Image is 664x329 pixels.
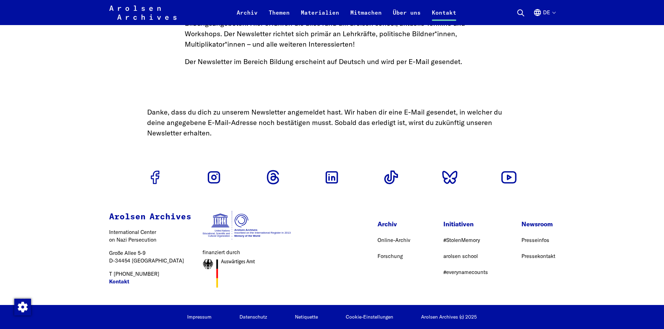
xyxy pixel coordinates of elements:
[109,249,191,265] p: Große Allee 5-9 D-34454 [GEOGRAPHIC_DATA]
[443,269,488,275] a: #everynamecounts
[295,8,345,25] a: Materialien
[426,8,462,25] a: Kontakt
[109,213,191,221] strong: Arolsen Archives
[203,259,255,288] img: Auswärtiges Amt
[533,8,555,25] button: Deutsch, Sprachauswahl
[377,219,410,229] p: Archiv
[521,219,555,229] p: Newsroom
[203,211,291,240] img: UNESCO Weldokumentenerbe
[321,166,343,188] a: Zum Linkedin Profil
[498,166,520,188] a: Zum Youtube Profil
[109,278,129,286] a: Kontakt
[521,237,549,243] a: Presseinfos
[443,237,480,243] a: #StolenMemory
[185,56,480,67] p: Der Newsletter im Bereich Bildung erscheint auf Deutsch und wird per E-Mail gesendet.
[443,219,488,229] p: Initiativen
[387,8,426,25] a: Über uns
[439,166,461,188] a: Zum Bluesky Profil
[109,270,191,286] p: T [PHONE_NUMBER]
[377,237,410,243] a: Online-Archiv
[421,313,477,321] p: Arolsen Archives (c) 2025
[263,8,295,25] a: Themen
[443,253,478,259] a: arolsen school
[345,8,387,25] a: Mitmachen
[203,249,291,257] figcaption: finanziert durch
[187,314,212,320] a: Impressum
[295,314,318,320] a: Netiquette
[14,299,31,315] img: Zustimmung ändern
[346,314,393,320] button: Cookie-Einstellungen
[377,253,403,259] a: Forschung
[521,253,555,259] a: Pressekontakt
[239,314,267,320] a: Datenschutz
[262,166,284,188] a: Zum Threads Profil
[144,166,166,188] a: Zum Facebook Profil
[187,313,393,321] nav: Rechtliches
[185,8,480,49] p: Mit dem Newsletter im Bereich Bildung halten wir Sie auf dem neuesten Stand zu unseren Bildungsan...
[147,107,517,138] div: Danke, dass du dich zu unserem Newsletter angemeldet hast. Wir haben dir eine E-Mail gesendet, in...
[231,8,263,25] a: Archiv
[231,4,462,21] nav: Primär
[203,166,225,188] a: Zum Instagram Profil
[377,219,555,282] nav: Footer
[380,166,402,188] a: Zum Tiktok Profil
[109,228,191,244] p: International Center on Nazi Persecution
